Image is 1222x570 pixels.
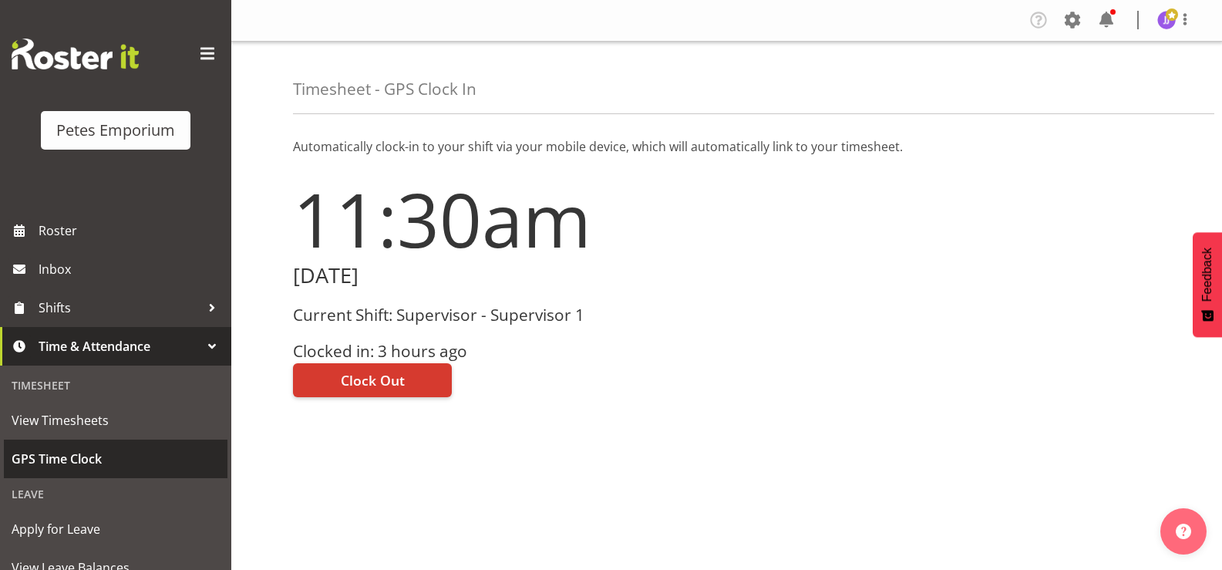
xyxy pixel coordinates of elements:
div: Petes Emporium [56,119,175,142]
button: Clock Out [293,363,452,397]
h3: Clocked in: 3 hours ago [293,342,718,360]
img: help-xxl-2.png [1176,524,1191,539]
span: Shifts [39,296,200,319]
span: Time & Attendance [39,335,200,358]
span: Feedback [1200,248,1214,302]
span: Inbox [39,258,224,281]
span: Apply for Leave [12,518,220,541]
h3: Current Shift: Supervisor - Supervisor 1 [293,306,718,324]
img: janelle-jonkers702.jpg [1157,11,1176,29]
button: Feedback - Show survey [1193,232,1222,337]
a: Apply for Leave [4,510,227,548]
span: Clock Out [341,370,405,390]
div: Timesheet [4,369,227,401]
img: Rosterit website logo [12,39,139,69]
a: View Timesheets [4,401,227,440]
h4: Timesheet - GPS Clock In [293,80,476,98]
h2: [DATE] [293,264,718,288]
div: Leave [4,478,227,510]
span: GPS Time Clock [12,447,220,471]
a: GPS Time Clock [4,440,227,478]
p: Automatically clock-in to your shift via your mobile device, which will automatically link to you... [293,137,1160,156]
span: View Timesheets [12,409,220,432]
span: Roster [39,219,224,242]
h1: 11:30am [293,177,718,261]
